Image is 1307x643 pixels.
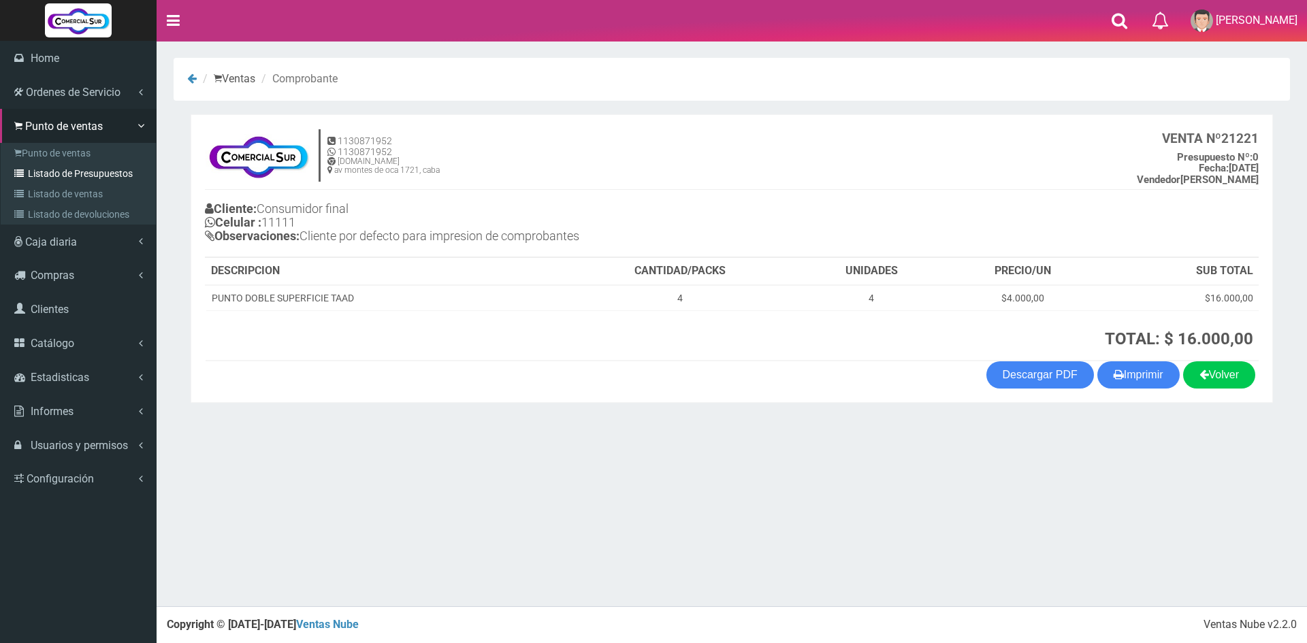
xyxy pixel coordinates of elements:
span: [PERSON_NAME] [1216,14,1297,27]
a: Punto de ventas [4,143,156,163]
span: Caja diaria [25,235,77,248]
h5: 1130871952 1130871952 [327,136,440,157]
img: User Image [1191,10,1213,32]
b: Observaciones: [205,229,300,243]
a: Listado de Presupuestos [4,163,156,184]
span: Compras [31,269,74,282]
a: Descargar PDF [986,361,1094,389]
button: Imprimir [1097,361,1180,389]
b: Cliente: [205,201,257,216]
strong: Fecha: [1199,162,1229,174]
span: Clientes [31,303,69,316]
b: 0 [1177,151,1259,163]
td: $4.000,00 [945,285,1101,311]
td: 4 [798,285,945,311]
h6: [DOMAIN_NAME] av montes de oca 1721, caba [327,157,440,175]
img: Logo grande [45,3,112,37]
strong: Presupuesto Nº: [1177,151,1253,163]
strong: Copyright © [DATE]-[DATE] [167,618,359,631]
b: Celular : [205,215,261,229]
a: Listado de ventas [4,184,156,204]
strong: Vendedor [1137,174,1180,186]
span: Estadisticas [31,371,89,384]
b: 21221 [1162,131,1259,146]
span: Informes [31,405,74,418]
th: CANTIDAD/PACKS [562,258,798,285]
td: PUNTO DOBLE SUPERFICIE TAAD [206,285,562,311]
a: Listado de devoluciones [4,204,156,225]
li: Ventas [199,71,255,87]
b: [DATE] [1199,162,1259,174]
th: SUB TOTAL [1101,258,1259,285]
span: Configuración [27,472,94,485]
th: PRECIO/UN [945,258,1101,285]
h4: Consumidor final 11111 Cliente por defecto para impresion de comprobantes [205,199,732,249]
b: [PERSON_NAME] [1137,174,1259,186]
strong: VENTA Nº [1162,131,1221,146]
a: Ventas Nube [296,618,359,631]
th: DESCRIPCION [206,258,562,285]
div: Ventas Nube v2.2.0 [1204,617,1297,633]
a: Volver [1183,361,1255,389]
td: $16.000,00 [1101,285,1259,311]
span: Ordenes de Servicio [26,86,120,99]
span: Usuarios y permisos [31,439,128,452]
strong: TOTAL: $ 16.000,00 [1105,329,1253,348]
span: Punto de ventas [25,120,103,133]
th: UNIDADES [798,258,945,285]
span: Catálogo [31,337,74,350]
td: 4 [562,285,798,311]
img: f695dc5f3a855ddc19300c990e0c55a2.jpg [205,129,312,183]
li: Comprobante [258,71,338,87]
span: Home [31,52,59,65]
